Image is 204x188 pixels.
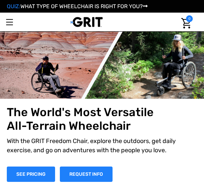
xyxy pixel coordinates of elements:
[7,106,159,134] h1: The World's Most Versatile All-Terrain Wheelchair
[7,3,20,10] span: QUIZ:
[186,15,193,22] span: 0
[60,167,113,182] a: Slide number 1, Request Information
[181,18,191,29] img: Cart
[177,13,193,34] a: Cart with 0 items
[7,137,197,155] p: With the GRIT Freedom Chair, explore the outdoors, get daily exercise, and go on adventures with ...
[7,3,148,10] a: QUIZ:WHAT TYPE OF WHEELCHAIR IS RIGHT FOR YOU?
[70,17,103,27] img: GRIT All-Terrain Wheelchair and Mobility Equipment
[7,167,55,182] a: Shop Now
